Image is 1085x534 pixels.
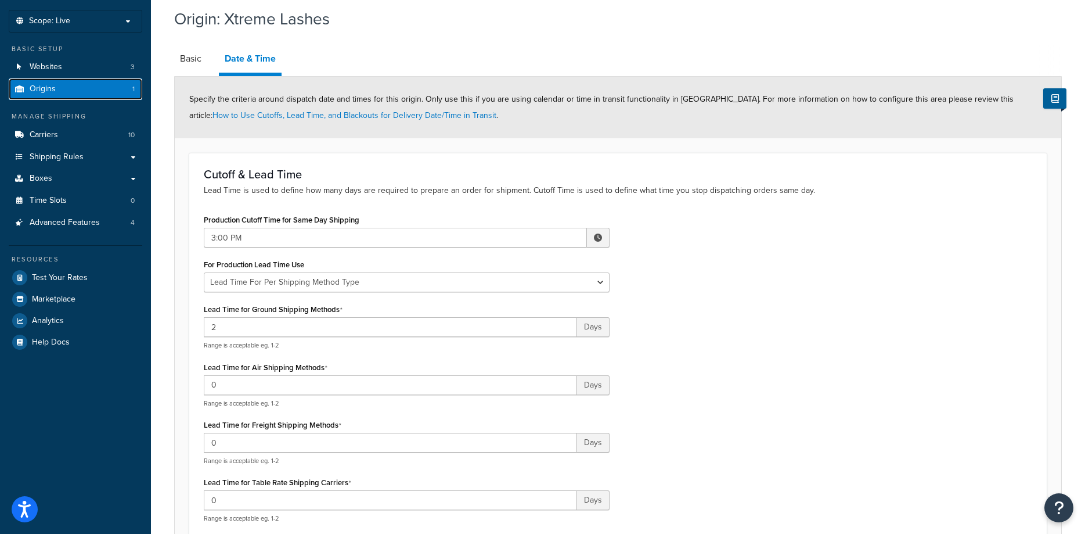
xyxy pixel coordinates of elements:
[30,152,84,162] span: Shipping Rules
[131,62,135,72] span: 3
[204,399,610,408] p: Range is acceptable eg. 1-2
[132,84,135,94] span: 1
[29,16,70,26] span: Scope: Live
[9,124,142,146] a: Carriers10
[9,78,142,100] li: Origins
[219,45,282,76] a: Date & Time
[204,457,610,465] p: Range is acceptable eg. 1-2
[9,267,142,288] a: Test Your Rates
[9,190,142,212] a: Time Slots0
[30,130,58,140] span: Carriers
[1044,493,1073,522] button: Open Resource Center
[9,78,142,100] a: Origins1
[577,490,610,510] span: Days
[128,130,135,140] span: 10
[1043,88,1066,109] button: Show Help Docs
[204,341,610,350] p: Range is acceptable eg. 1-2
[32,316,64,326] span: Analytics
[204,421,341,430] label: Lead Time for Freight Shipping Methods
[9,56,142,78] a: Websites3
[9,332,142,353] a: Help Docs
[9,44,142,54] div: Basic Setup
[9,255,142,264] div: Resources
[204,216,359,224] label: Production Cutoff Time for Same Day Shipping
[9,112,142,121] div: Manage Shipping
[30,62,62,72] span: Websites
[204,514,610,523] p: Range is acceptable eg. 1-2
[204,478,351,488] label: Lead Time for Table Rate Shipping Carriers
[577,317,610,337] span: Days
[577,433,610,453] span: Days
[9,289,142,310] a: Marketplace
[131,196,135,206] span: 0
[204,168,1032,181] h3: Cutoff & Lead Time
[174,45,207,73] a: Basic
[30,196,67,206] span: Time Slots
[9,190,142,212] li: Time Slots
[131,218,135,228] span: 4
[204,305,343,314] label: Lead Time for Ground Shipping Methods
[9,310,142,331] a: Analytics
[189,93,1014,121] span: Specify the criteria around dispatch date and times for this origin. Only use this if you are usi...
[9,168,142,189] a: Boxes
[204,363,327,372] label: Lead Time for Air Shipping Methods
[30,84,56,94] span: Origins
[204,260,304,269] label: For Production Lead Time Use
[30,218,100,228] span: Advanced Features
[30,174,52,184] span: Boxes
[174,8,1047,30] h1: Origin: Xtreme Lashes
[32,273,88,283] span: Test Your Rates
[32,295,75,304] span: Marketplace
[204,184,1032,197] p: Lead Time is used to define how many days are required to prepare an order for shipment. Cutoff T...
[9,212,142,234] a: Advanced Features4
[9,56,142,78] li: Websites
[9,124,142,146] li: Carriers
[577,375,610,395] span: Days
[9,146,142,168] a: Shipping Rules
[212,109,496,121] a: How to Use Cutoffs, Lead Time, and Blackouts for Delivery Date/Time in Transit
[32,338,70,347] span: Help Docs
[9,212,142,234] li: Advanced Features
